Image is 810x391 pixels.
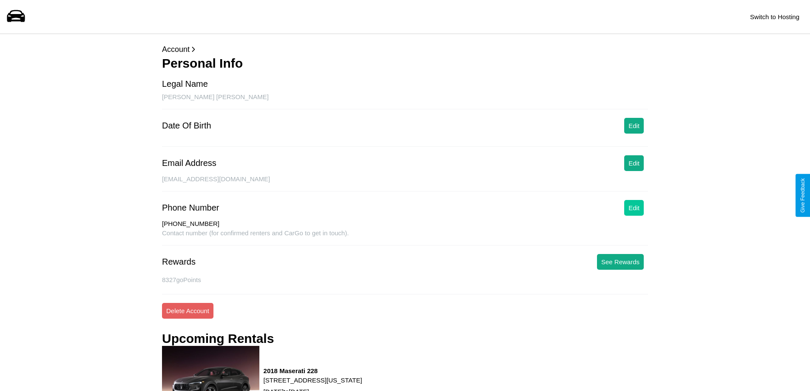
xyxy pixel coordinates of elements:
[162,158,216,168] div: Email Address
[162,93,648,109] div: [PERSON_NAME] [PERSON_NAME]
[162,203,219,213] div: Phone Number
[597,254,644,270] button: See Rewards
[162,303,213,319] button: Delete Account
[624,200,644,216] button: Edit
[162,56,648,71] h3: Personal Info
[162,331,274,346] h3: Upcoming Rentals
[162,43,648,56] p: Account
[624,155,644,171] button: Edit
[162,121,211,131] div: Date Of Birth
[264,374,362,386] p: [STREET_ADDRESS][US_STATE]
[624,118,644,134] button: Edit
[162,229,648,245] div: Contact number (for confirmed renters and CarGo to get in touch).
[162,274,648,285] p: 8327 goPoints
[264,367,362,374] h3: 2018 Maserati 228
[162,220,648,229] div: [PHONE_NUMBER]
[162,79,208,89] div: Legal Name
[800,178,806,213] div: Give Feedback
[162,175,648,191] div: [EMAIL_ADDRESS][DOMAIN_NAME]
[162,257,196,267] div: Rewards
[746,9,804,25] button: Switch to Hosting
